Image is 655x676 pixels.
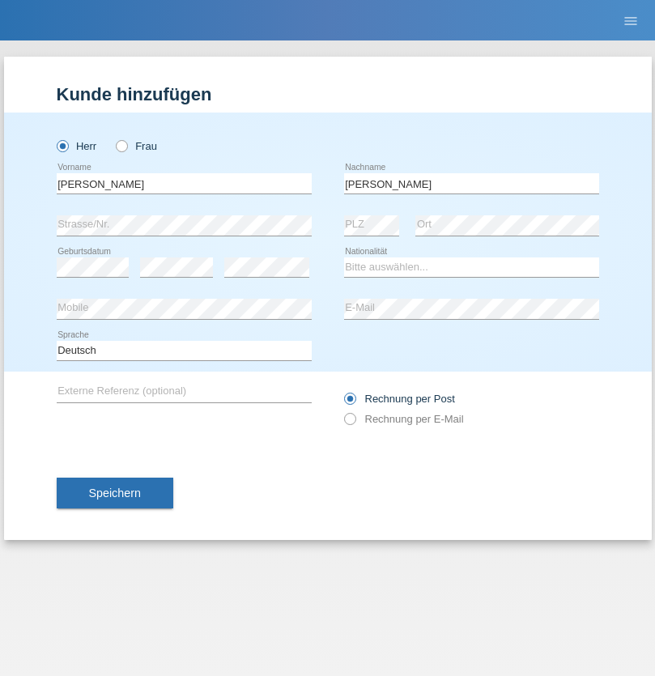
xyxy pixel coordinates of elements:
h1: Kunde hinzufügen [57,84,599,104]
label: Herr [57,140,97,152]
input: Herr [57,140,67,151]
label: Rechnung per Post [344,393,455,405]
a: menu [615,15,647,25]
i: menu [623,13,639,29]
label: Rechnung per E-Mail [344,413,464,425]
button: Speichern [57,478,173,508]
span: Speichern [89,487,141,500]
input: Rechnung per Post [344,393,355,413]
input: Frau [116,140,126,151]
input: Rechnung per E-Mail [344,413,355,433]
label: Frau [116,140,157,152]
